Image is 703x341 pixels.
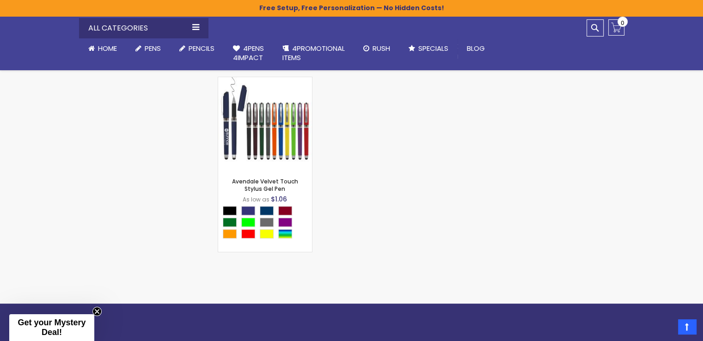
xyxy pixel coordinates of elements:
[260,206,274,215] div: Navy Blue
[241,218,255,227] div: Lime Green
[278,206,292,215] div: Burgundy
[418,43,448,53] span: Specials
[678,319,696,334] a: Top
[282,43,345,62] span: 4PROMOTIONAL ITEMS
[354,38,399,59] a: Rush
[278,229,292,238] div: Assorted
[233,43,264,62] span: 4Pens 4impact
[621,18,624,27] span: 0
[241,206,255,215] div: Royal Blue
[223,206,312,241] div: Select A Color
[271,195,287,204] span: $1.06
[223,218,237,227] div: Green
[18,318,86,337] span: Get your Mystery Deal!
[92,307,102,316] button: Close teaser
[223,206,237,215] div: Black
[79,38,126,59] a: Home
[79,18,208,38] div: All Categories
[243,195,269,203] span: As low as
[218,77,312,85] a: Avendale Velvet Touch Stylus Gel Pen
[273,38,354,68] a: 4PROMOTIONALITEMS
[145,43,161,53] span: Pens
[278,218,292,227] div: Purple
[260,229,274,238] div: Yellow
[170,38,224,59] a: Pencils
[189,43,214,53] span: Pencils
[218,77,312,171] img: Avendale Velvet Touch Stylus Gel Pen
[399,38,458,59] a: Specials
[126,38,170,59] a: Pens
[232,177,298,193] a: Avendale Velvet Touch Stylus Gel Pen
[9,314,94,341] div: Get your Mystery Deal!Close teaser
[260,218,274,227] div: Grey
[458,38,494,59] a: Blog
[608,19,624,36] a: 0
[241,229,255,238] div: Red
[224,38,273,68] a: 4Pens4impact
[223,229,237,238] div: Orange
[373,43,390,53] span: Rush
[98,43,117,53] span: Home
[467,43,485,53] span: Blog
